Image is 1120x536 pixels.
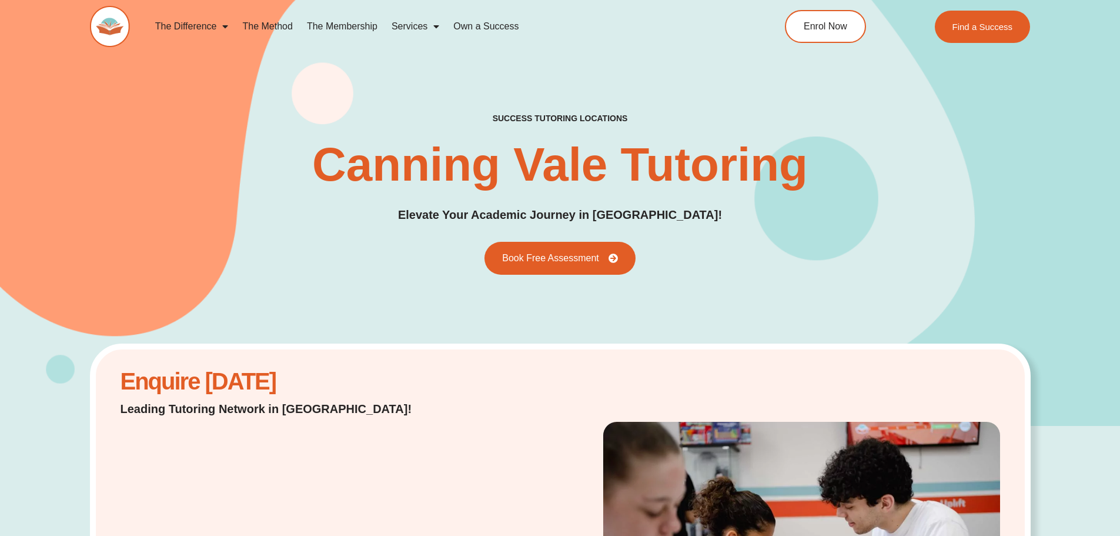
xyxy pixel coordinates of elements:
h1: Canning Vale Tutoring [312,141,808,188]
a: Own a Success [446,13,526,40]
a: Enrol Now [785,10,866,43]
p: Elevate Your Academic Journey in [GEOGRAPHIC_DATA]! [398,206,722,224]
a: Services [385,13,446,40]
a: The Difference [148,13,236,40]
span: Find a Success [952,22,1013,31]
a: Find a Success [935,11,1031,43]
a: Book Free Assessment [484,242,636,275]
a: The Membership [300,13,385,40]
nav: Menu [148,13,731,40]
h2: success tutoring locations [493,113,628,124]
span: Book Free Assessment [502,254,599,263]
h2: Enquire [DATE] [121,374,442,389]
p: Leading Tutoring Network in [GEOGRAPHIC_DATA]! [121,401,442,417]
span: Enrol Now [804,22,847,31]
a: The Method [235,13,299,40]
